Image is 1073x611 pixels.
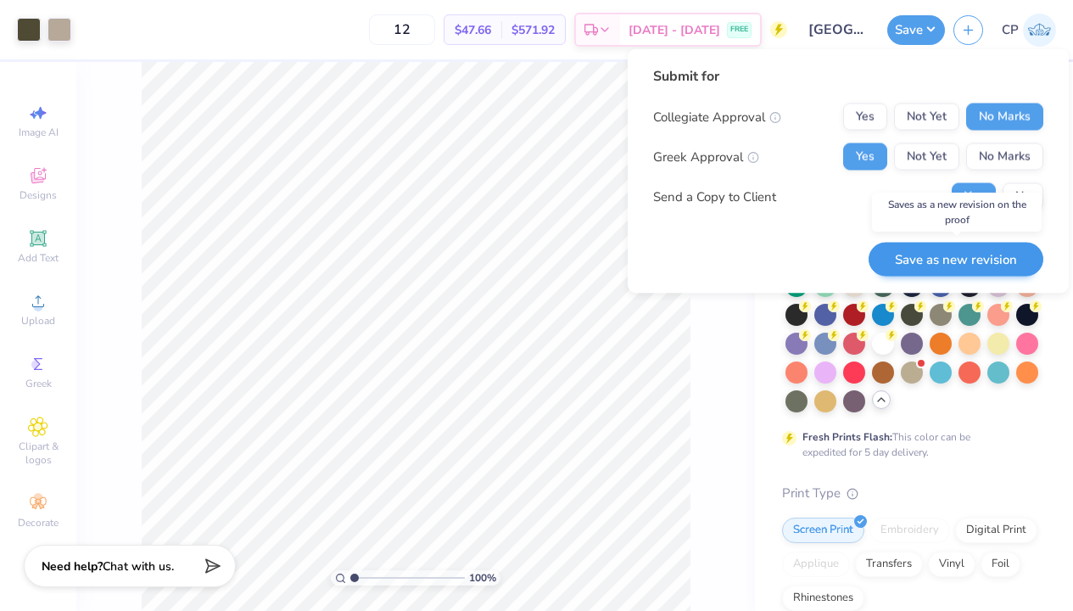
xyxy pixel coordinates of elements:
span: $47.66 [455,21,491,39]
span: Upload [21,314,55,328]
span: Greek [25,377,52,390]
span: Add Text [18,251,59,265]
span: Image AI [19,126,59,139]
button: No [1003,183,1043,210]
img: Caleb Peck [1023,14,1056,47]
div: Send a Copy to Client [653,187,776,206]
div: Collegiate Approval [653,107,781,126]
div: Print Type [782,484,1039,503]
span: [DATE] - [DATE] [629,21,720,39]
div: Transfers [855,552,923,577]
button: No Marks [966,143,1043,171]
span: FREE [730,24,748,36]
button: Save as new revision [869,242,1043,277]
strong: Need help? [42,558,103,575]
button: Not Yet [894,143,959,171]
input: Untitled Design [796,13,879,47]
div: This color can be expedited for 5 day delivery. [802,429,1011,460]
span: $571.92 [511,21,555,39]
button: No Marks [966,104,1043,131]
div: Foil [981,552,1020,577]
span: 100 % [469,570,496,586]
strong: Fresh Prints Flash: [802,430,892,444]
span: Clipart & logos [8,440,68,467]
button: Save [887,15,945,45]
a: CP [1002,14,1056,47]
div: Applique [782,552,850,577]
div: Digital Print [955,518,1037,543]
button: Not Yet [894,104,959,131]
div: Embroidery [869,518,950,543]
div: Rhinestones [782,586,864,611]
input: – – [369,14,435,45]
div: Submit for [653,66,1043,87]
span: CP [1002,20,1019,40]
span: Decorate [18,516,59,530]
button: Yes [843,143,887,171]
span: Chat with us. [103,558,174,575]
div: Vinyl [928,552,975,577]
button: Yes [843,104,887,131]
div: Screen Print [782,518,864,543]
div: Saves as a new revision on the proof [872,193,1042,232]
button: Yes [952,183,996,210]
div: Greek Approval [653,147,759,166]
span: Designs [20,188,57,202]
